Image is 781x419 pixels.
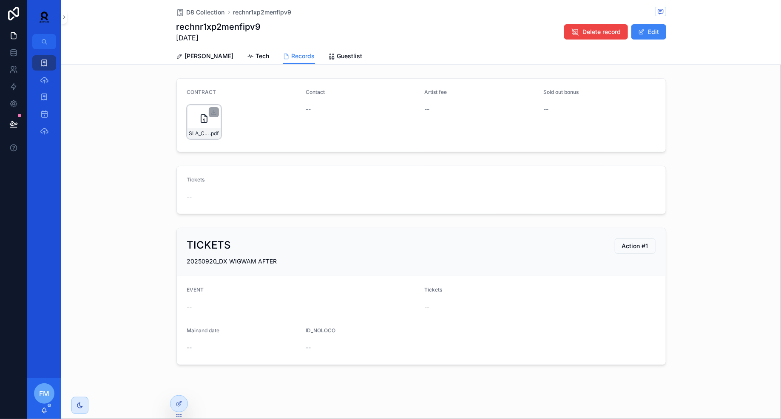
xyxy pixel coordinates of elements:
span: Guestlist [337,52,363,60]
span: -- [306,343,311,352]
button: Action #1 [615,238,656,254]
span: -- [543,105,548,113]
span: [PERSON_NAME] [185,52,234,60]
span: Tickets [425,286,443,293]
h2: TICKETS [187,238,231,252]
span: -- [425,303,430,311]
span: -- [187,303,192,311]
span: Contact [306,89,325,95]
span: CONTRACT [187,89,216,95]
span: D8 Collection [187,8,225,17]
a: Guestlist [329,48,363,65]
button: Edit [631,24,666,40]
button: Delete record [564,24,628,40]
span: -- [187,343,192,352]
span: Mainand date [187,327,220,334]
span: Records [292,52,315,60]
span: Artist fee [425,89,447,95]
span: Delete record [583,28,621,36]
span: -- [187,193,192,201]
span: .pdf [210,130,219,137]
span: -- [425,105,430,113]
img: App logo [34,10,54,24]
span: EVENT [187,286,204,293]
a: rechnr1xp2menfipv9 [233,8,292,17]
a: Tech [247,48,270,65]
span: SLA_C25-000424-[en]-(1) [189,130,210,137]
span: 20250920_DX WIGWAM AFTER [187,258,277,265]
span: ID_NOLOCO [306,327,335,334]
span: [DATE] [176,33,261,43]
span: Tech [256,52,270,60]
span: Action #1 [622,242,648,250]
span: FM [39,388,49,399]
a: [PERSON_NAME] [176,48,234,65]
span: Sold out bonus [543,89,579,95]
h1: rechnr1xp2menfipv9 [176,21,261,33]
div: scrollable content [27,49,61,150]
a: Records [283,48,315,65]
a: D8 Collection [176,8,225,17]
span: -- [306,105,311,113]
span: Tickets [187,176,205,183]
